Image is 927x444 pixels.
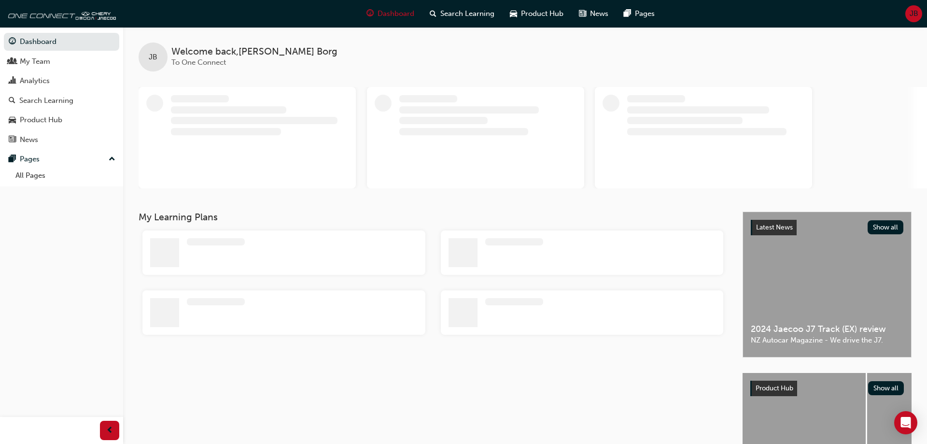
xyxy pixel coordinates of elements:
a: Product HubShow all [750,381,904,396]
span: guage-icon [9,38,16,46]
span: people-icon [9,57,16,66]
span: NZ Autocar Magazine - We drive the J7. [751,335,903,346]
span: news-icon [579,8,586,20]
div: Product Hub [20,115,62,126]
a: news-iconNews [571,4,616,24]
span: car-icon [510,8,517,20]
span: JB [149,52,157,63]
div: Search Learning [19,95,73,106]
span: guage-icon [366,8,374,20]
div: Open Intercom Messenger [894,411,917,434]
span: Search Learning [440,8,494,19]
h3: My Learning Plans [139,212,727,223]
div: Analytics [20,75,50,86]
a: guage-iconDashboard [359,4,422,24]
button: Pages [4,150,119,168]
span: Pages [635,8,655,19]
a: My Team [4,53,119,71]
span: Dashboard [378,8,414,19]
span: To One Connect [171,58,226,67]
button: Show all [868,381,904,395]
div: News [20,134,38,145]
a: Latest NewsShow all [751,220,903,235]
span: up-icon [109,153,115,166]
span: news-icon [9,136,16,144]
a: pages-iconPages [616,4,662,24]
span: Product Hub [521,8,563,19]
a: All Pages [12,168,119,183]
span: pages-icon [624,8,631,20]
span: Latest News [756,223,793,231]
button: DashboardMy TeamAnalyticsSearch LearningProduct HubNews [4,31,119,150]
span: Product Hub [756,384,793,392]
a: Product Hub [4,111,119,129]
span: pages-icon [9,155,16,164]
span: prev-icon [106,425,113,437]
a: Dashboard [4,33,119,51]
button: Show all [868,220,904,234]
span: car-icon [9,116,16,125]
button: JB [905,5,922,22]
span: JB [910,8,918,19]
span: 2024 Jaecoo J7 Track (EX) review [751,324,903,335]
span: Welcome back , [PERSON_NAME] Borg [171,46,337,57]
a: car-iconProduct Hub [502,4,571,24]
img: oneconnect [5,4,116,23]
a: Latest NewsShow all2024 Jaecoo J7 Track (EX) reviewNZ Autocar Magazine - We drive the J7. [743,212,912,358]
a: News [4,131,119,149]
span: search-icon [9,97,15,105]
a: Analytics [4,72,119,90]
div: My Team [20,56,50,67]
span: News [590,8,608,19]
a: Search Learning [4,92,119,110]
span: search-icon [430,8,436,20]
a: search-iconSearch Learning [422,4,502,24]
span: chart-icon [9,77,16,86]
div: Pages [20,154,40,165]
